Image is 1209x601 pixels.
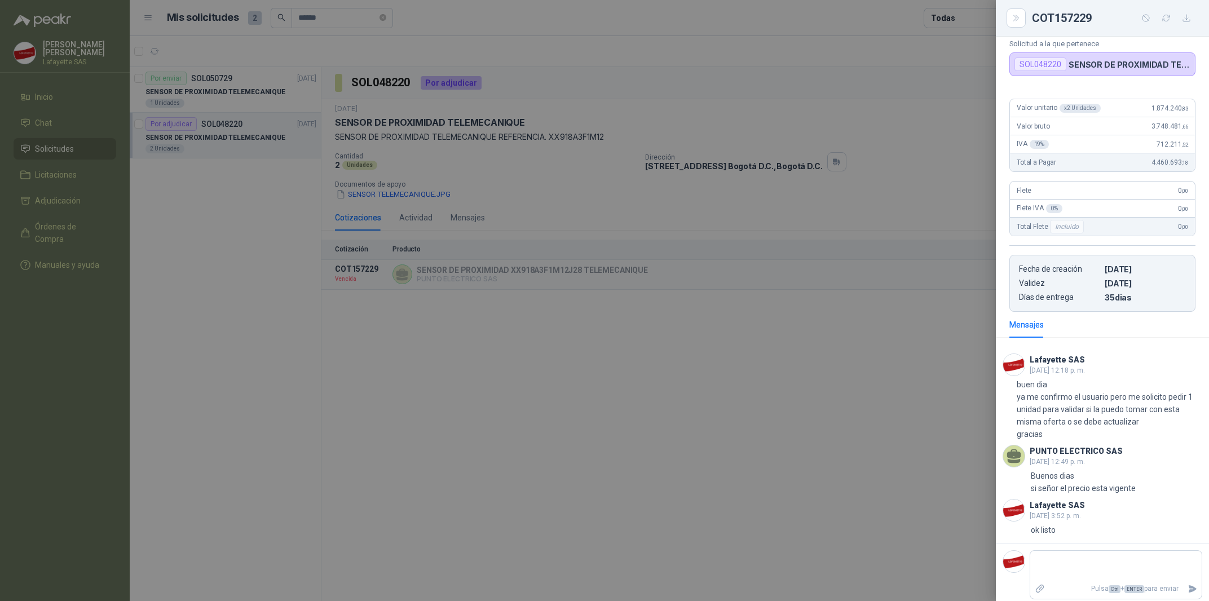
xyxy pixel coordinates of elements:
button: Close [1009,11,1023,25]
p: [DATE] [1105,279,1186,288]
p: Fecha de creación [1019,264,1100,274]
span: [DATE] 12:18 p. m. [1030,366,1085,374]
span: ,52 [1181,142,1188,148]
span: Total a Pagar [1017,158,1056,166]
div: Incluido [1050,220,1084,233]
p: Solicitud a la que pertenece [1009,39,1195,48]
div: COT157229 [1032,9,1195,27]
span: Flete [1017,187,1031,195]
span: ,83 [1181,105,1188,112]
div: 19 % [1030,140,1049,149]
span: Flete IVA [1017,204,1062,213]
span: IVA [1017,140,1049,149]
p: Días de entrega [1019,293,1100,302]
span: 3.748.481 [1151,122,1188,130]
p: ok listo [1031,524,1056,536]
img: Company Logo [1003,551,1025,572]
span: Valor unitario [1017,104,1101,113]
span: [DATE] 12:49 p. m. [1030,458,1085,466]
div: SOL048220 [1014,58,1066,71]
img: Company Logo [1003,354,1025,375]
span: 712.211 [1157,140,1188,148]
span: Total Flete [1017,220,1086,233]
span: ,00 [1181,188,1188,194]
p: Validez [1019,279,1100,288]
img: Company Logo [1003,500,1025,521]
p: buen dia ya me confirmo el usuario pero me solicito pedir 1 unidad para validar si la puedo tomar... [1017,378,1202,440]
p: SENSOR DE PROXIMIDAD TELEMECANIQUE [1069,60,1190,69]
span: 4.460.693 [1151,158,1188,166]
span: [DATE] 3:52 p. m. [1030,512,1081,520]
h3: Lafayette SAS [1030,502,1085,509]
span: ,66 [1181,123,1188,130]
p: Buenos dias si señor el precio esta vigente [1031,470,1136,494]
span: 0 [1178,187,1188,195]
span: ,00 [1181,224,1188,230]
p: 35 dias [1105,293,1186,302]
span: ENTER [1124,585,1144,593]
span: Ctrl [1109,585,1120,593]
div: Mensajes [1009,319,1044,331]
span: ,00 [1181,206,1188,212]
span: ,18 [1181,160,1188,166]
p: [DATE] [1105,264,1186,274]
h3: Lafayette SAS [1030,357,1085,363]
p: Pulsa + para enviar [1049,579,1184,599]
span: 1.874.240 [1151,104,1188,112]
button: Enviar [1183,579,1202,599]
span: 0 [1178,223,1188,231]
label: Adjuntar archivos [1030,579,1049,599]
span: Valor bruto [1017,122,1049,130]
h3: PUNTO ELECTRICO SAS [1030,448,1123,454]
div: 0 % [1046,204,1062,213]
div: x 2 Unidades [1060,104,1101,113]
span: 0 [1178,205,1188,213]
